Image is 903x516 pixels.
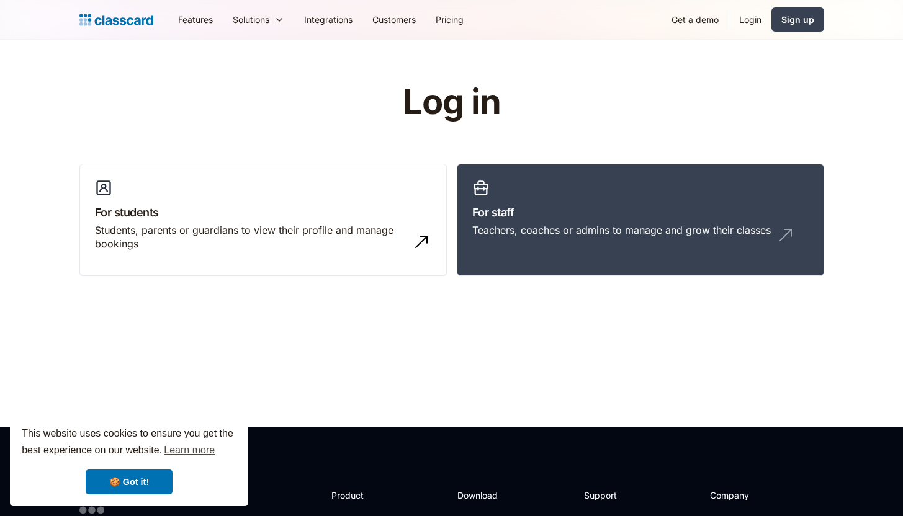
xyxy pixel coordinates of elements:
[584,489,634,502] h2: Support
[331,489,398,502] h2: Product
[22,426,236,460] span: This website uses cookies to ensure you get the best experience on our website.
[162,441,217,460] a: learn more about cookies
[10,414,248,506] div: cookieconsent
[710,489,793,502] h2: Company
[233,13,269,26] div: Solutions
[362,6,426,33] a: Customers
[771,7,824,32] a: Sign up
[79,164,447,277] a: For studentsStudents, parents or guardians to view their profile and manage bookings
[168,6,223,33] a: Features
[95,204,431,221] h3: For students
[294,6,362,33] a: Integrations
[426,6,474,33] a: Pricing
[781,13,814,26] div: Sign up
[457,164,824,277] a: For staffTeachers, coaches or admins to manage and grow their classes
[662,6,729,33] a: Get a demo
[472,223,771,237] div: Teachers, coaches or admins to manage and grow their classes
[86,469,173,494] a: dismiss cookie message
[254,83,649,122] h1: Log in
[79,11,153,29] a: home
[457,489,508,502] h2: Download
[95,223,407,251] div: Students, parents or guardians to view their profile and manage bookings
[472,204,809,221] h3: For staff
[223,6,294,33] div: Solutions
[729,6,771,33] a: Login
